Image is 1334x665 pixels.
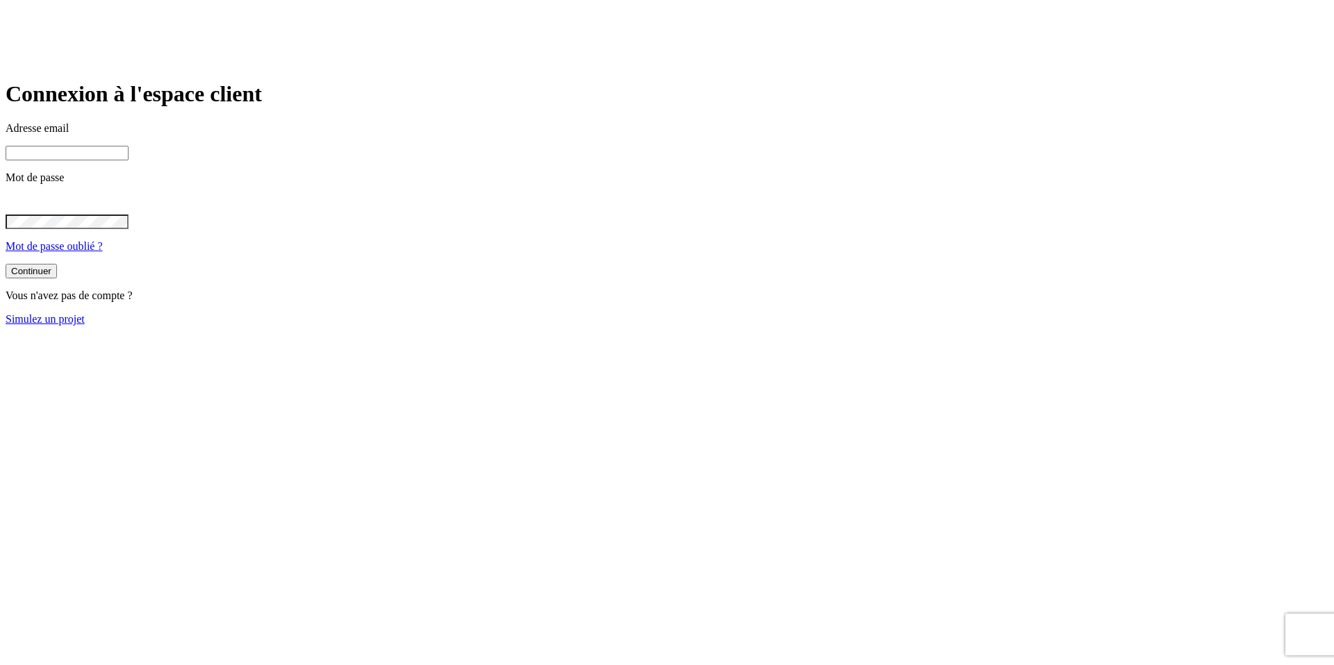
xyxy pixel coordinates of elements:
p: Vous n'avez pas de compte ? [6,289,1328,302]
a: Mot de passe oublié ? [6,240,103,252]
button: Continuer [6,264,57,278]
h1: Connexion à l'espace client [6,81,1328,107]
p: Mot de passe [6,171,1328,184]
a: Simulez un projet [6,313,85,325]
p: Adresse email [6,122,1328,135]
div: Continuer [11,266,51,276]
